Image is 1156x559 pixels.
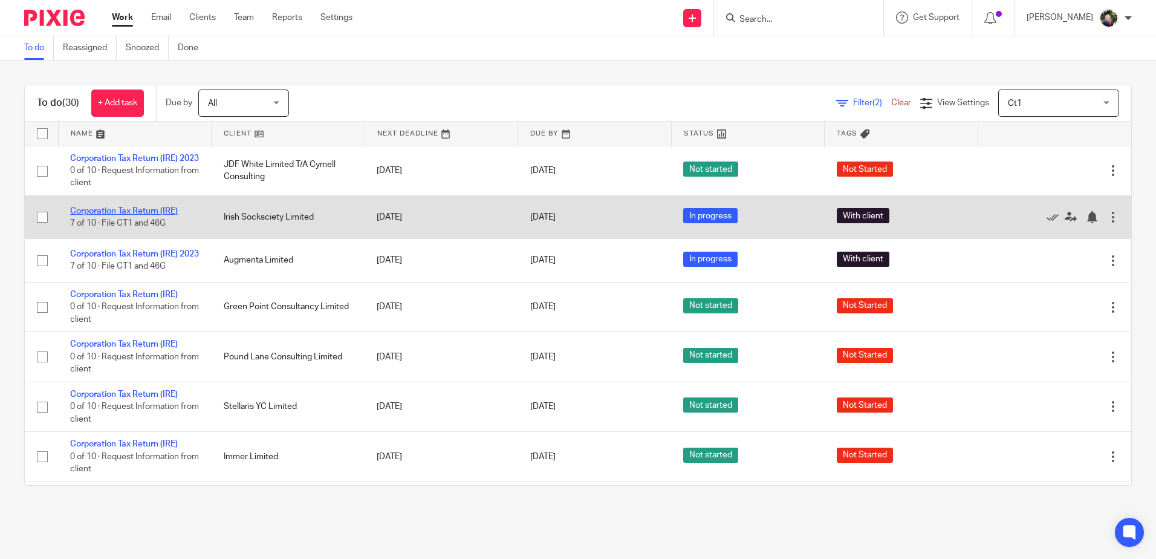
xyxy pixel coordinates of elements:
span: Not Started [837,162,893,177]
a: Mark as done [1047,211,1065,223]
span: All [208,99,217,108]
a: Reassigned [63,36,117,60]
td: Stellaris YC Limited [212,382,365,431]
span: 7 of 10 · File CT1 and 46G [70,263,166,271]
span: 0 of 10 · Request Information from client [70,353,199,374]
td: [DATE] [365,282,518,332]
span: Not started [683,162,738,177]
span: 7 of 10 · File CT1 and 46G [70,219,166,227]
img: Pixie [24,10,85,26]
td: [DATE] [365,332,518,382]
td: JOD Engineering LTD [212,482,365,531]
td: [DATE] [365,146,518,195]
span: Not started [683,348,738,363]
a: Clients [189,11,216,24]
span: [DATE] [530,402,556,411]
td: [DATE] [365,195,518,238]
p: [PERSON_NAME] [1027,11,1093,24]
span: [DATE] [530,213,556,221]
span: Not Started [837,298,893,313]
a: Settings [320,11,352,24]
span: [DATE] [530,353,556,361]
span: Not Started [837,348,893,363]
a: Clear [891,99,911,107]
span: With client [837,208,889,223]
span: Not Started [837,448,893,463]
td: Immer Limited [212,432,365,482]
td: [DATE] [365,482,518,531]
span: Ct1 [1008,99,1022,108]
td: [DATE] [365,432,518,482]
td: Green Point Consultancy Limited [212,282,365,332]
td: [DATE] [365,239,518,282]
td: [DATE] [365,382,518,431]
span: Get Support [913,13,960,22]
a: Corporation Tax Return (IRE) [70,390,178,399]
span: [DATE] [530,302,556,311]
a: Corporation Tax Return (IRE) 2023 [70,250,199,258]
h1: To do [37,97,79,110]
span: In progress [683,208,738,223]
span: Not started [683,298,738,313]
span: Filter [853,99,891,107]
p: Due by [166,97,192,109]
a: Corporation Tax Return (IRE) [70,340,178,348]
span: 0 of 10 · Request Information from client [70,402,199,423]
a: Work [112,11,133,24]
span: (30) [62,98,79,108]
a: Corporation Tax Return (IRE) 2023 [70,154,199,163]
span: [DATE] [530,166,556,175]
span: Not started [683,397,738,413]
span: Tags [837,130,857,137]
span: With client [837,252,889,267]
a: Corporation Tax Return (IRE) [70,207,178,215]
a: Email [151,11,171,24]
span: 0 of 10 · Request Information from client [70,453,199,474]
span: (2) [872,99,882,107]
a: Team [234,11,254,24]
td: JDF White Limited T/A Cymell Consulting [212,146,365,195]
input: Search [738,15,847,25]
span: [DATE] [530,453,556,461]
a: Done [178,36,207,60]
img: Jade.jpeg [1099,8,1119,28]
td: Augmenta Limited [212,239,365,282]
span: In progress [683,252,738,267]
span: 0 of 10 · Request Information from client [70,166,199,188]
td: Irish Socksciety Limited [212,195,365,238]
a: Corporation Tax Return (IRE) [70,290,178,299]
a: + Add task [91,90,144,117]
span: 0 of 10 · Request Information from client [70,302,199,324]
span: [DATE] [530,257,556,265]
a: To do [24,36,54,60]
span: Not started [683,448,738,463]
span: Not Started [837,397,893,413]
a: Reports [272,11,302,24]
td: Pound Lane Consulting Limited [212,332,365,382]
a: Corporation Tax Return (IRE) [70,440,178,448]
span: View Settings [937,99,989,107]
a: Snoozed [126,36,169,60]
